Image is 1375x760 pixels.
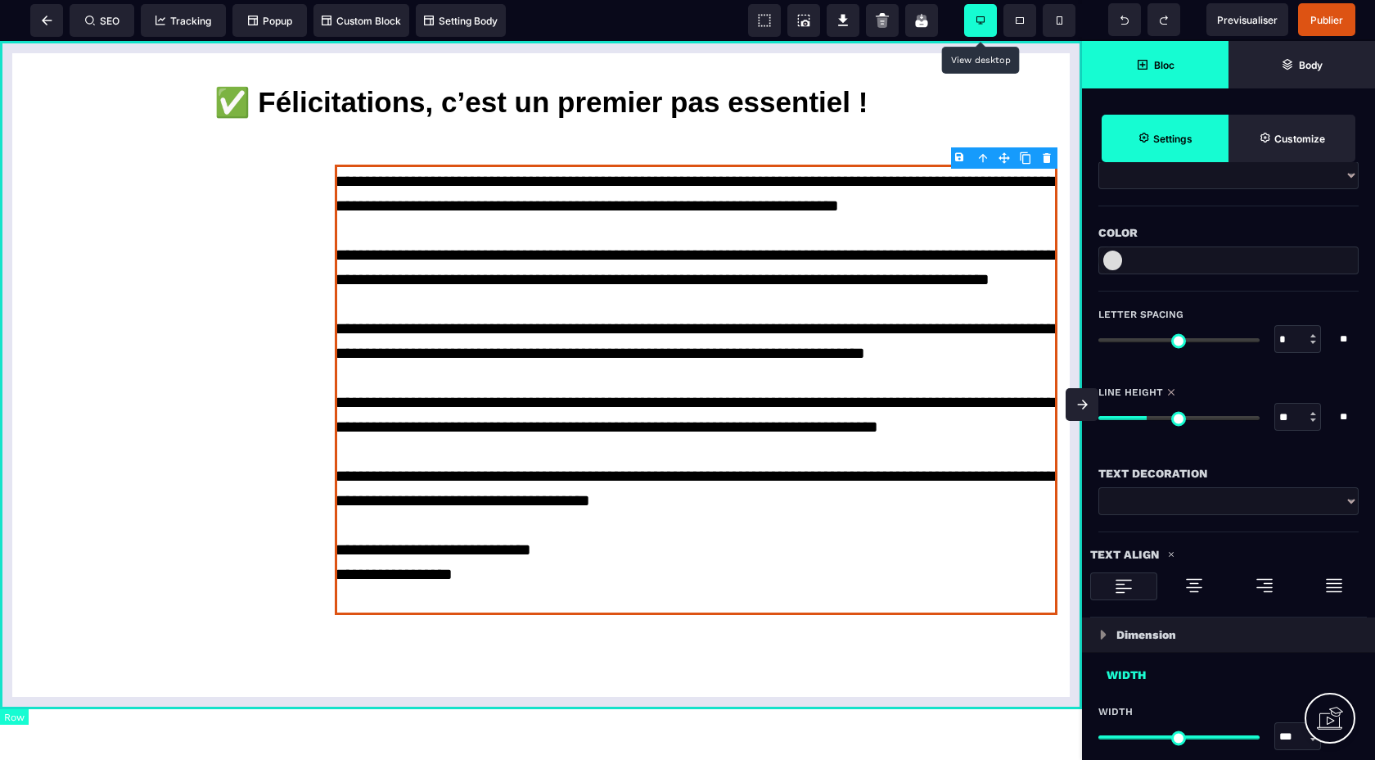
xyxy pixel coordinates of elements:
img: loading [1255,576,1274,595]
div: Text Decoration [1098,464,1359,483]
span: Setting Body [424,15,498,27]
span: Open Style Manager [1228,115,1355,162]
span: ✅ Félicitations, c’est un premier pas essentiel ! [214,45,868,77]
span: Tracking [156,15,211,27]
span: View components [748,4,781,37]
strong: Bloc [1154,59,1174,71]
span: Line Height [1098,386,1163,399]
div: Width [1090,657,1367,685]
span: Publier [1310,14,1343,26]
span: Open Blocks [1082,41,1228,88]
p: Text Align [1090,545,1159,564]
span: Preview [1206,3,1288,36]
img: loading [1324,576,1344,595]
span: Screenshot [787,4,820,37]
span: Open Layer Manager [1228,41,1375,88]
strong: Settings [1153,133,1192,145]
span: Previsualiser [1217,14,1278,26]
span: Width [1098,705,1133,718]
p: Dimension [1116,625,1176,645]
img: loading [1114,577,1134,596]
span: Letter Spacing [1098,308,1183,321]
strong: Body [1299,59,1323,71]
span: Custom Block [322,15,401,27]
strong: Customize [1274,133,1325,145]
span: SEO [85,15,119,27]
span: Settings [1102,115,1228,162]
img: loading [1184,576,1204,595]
div: Color [1098,223,1359,242]
span: Popup [248,15,292,27]
img: loading [1100,630,1107,640]
img: loading [1167,550,1175,559]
